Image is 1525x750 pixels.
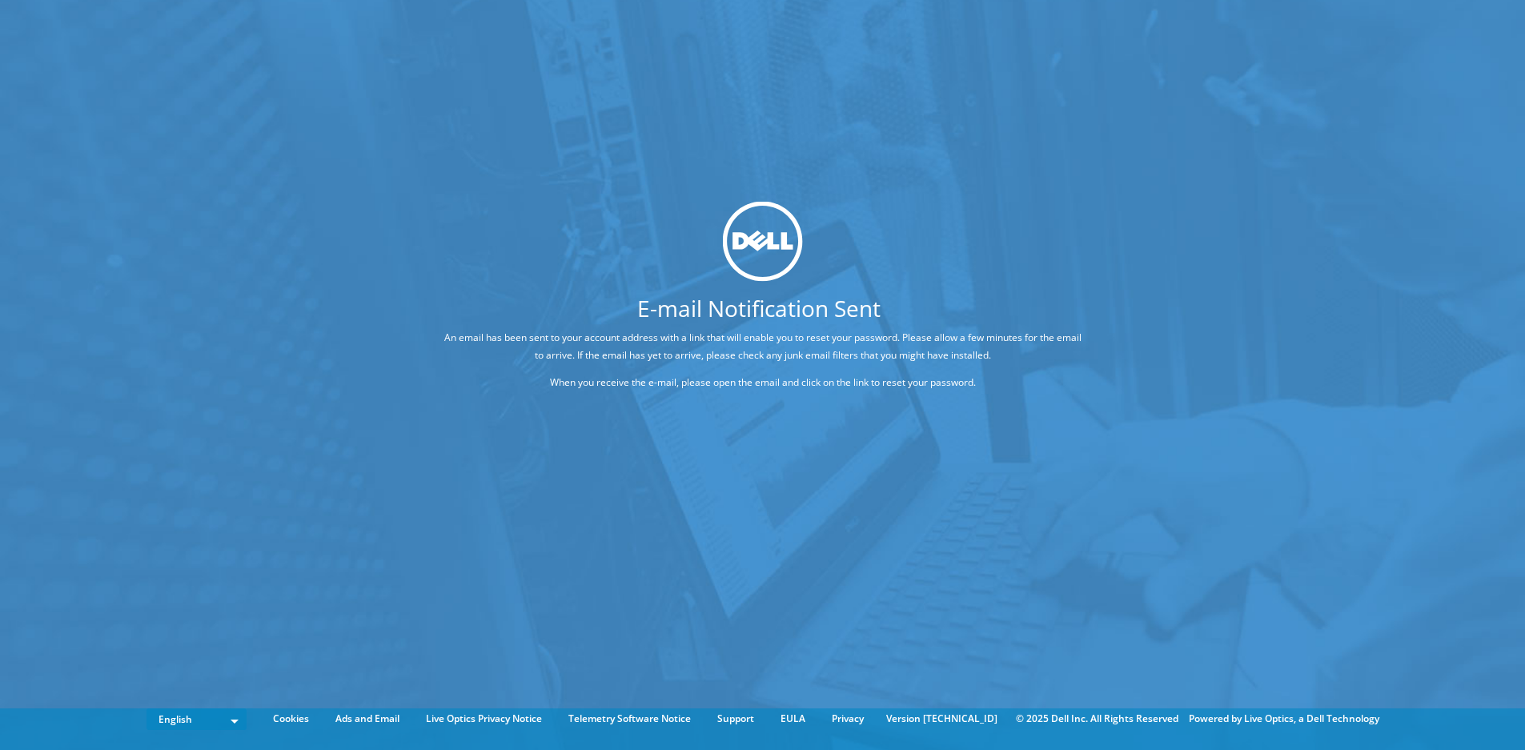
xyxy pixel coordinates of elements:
[1008,710,1186,728] li: © 2025 Dell Inc. All Rights Reserved
[556,710,703,728] a: Telemetry Software Notice
[381,296,1136,319] h1: E-mail Notification Sent
[723,201,803,281] img: dell_svg_logo.svg
[769,710,817,728] a: EULA
[820,710,876,728] a: Privacy
[878,710,1005,728] li: Version [TECHNICAL_ID]
[323,710,411,728] a: Ads and Email
[705,710,766,728] a: Support
[441,328,1084,363] p: An email has been sent to your account address with a link that will enable you to reset your pas...
[441,373,1084,391] p: When you receive the e-mail, please open the email and click on the link to reset your password.
[1189,710,1379,728] li: Powered by Live Optics, a Dell Technology
[261,710,321,728] a: Cookies
[414,710,554,728] a: Live Optics Privacy Notice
